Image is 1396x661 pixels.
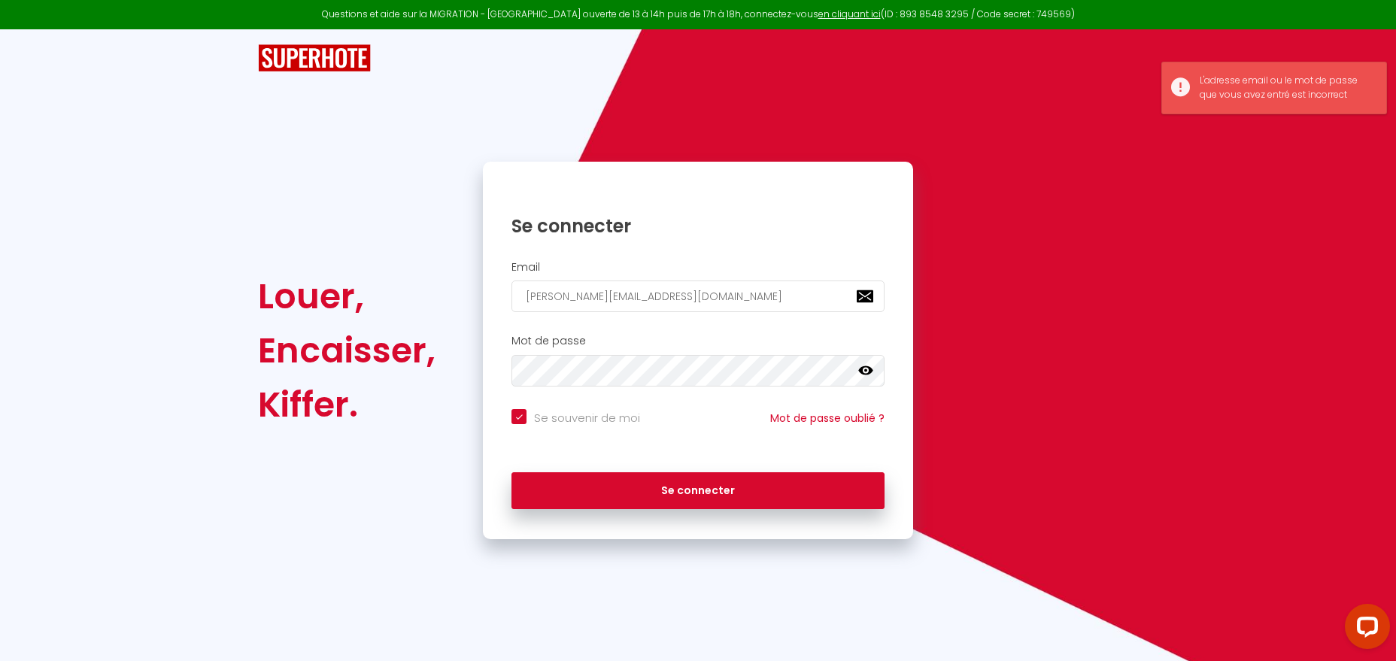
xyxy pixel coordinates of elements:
div: Encaisser, [258,323,435,377]
input: Ton Email [511,280,885,312]
iframe: LiveChat chat widget [1333,598,1396,661]
img: SuperHote logo [258,44,371,72]
div: L'adresse email ou le mot de passe que vous avez entré est incorrect [1200,74,1371,102]
div: Louer, [258,269,435,323]
a: Mot de passe oublié ? [770,411,885,426]
h2: Mot de passe [511,335,885,347]
button: Se connecter [511,472,885,510]
h2: Email [511,261,885,274]
div: Kiffer. [258,377,435,432]
h1: Se connecter [511,214,885,238]
a: en cliquant ici [818,8,881,20]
